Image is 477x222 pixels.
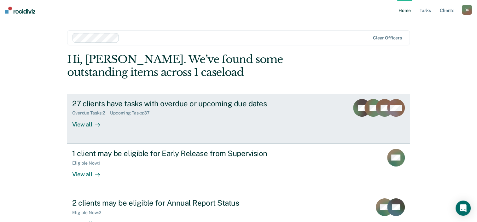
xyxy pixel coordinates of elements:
[72,149,294,158] div: 1 client may be eligible for Early Release from Supervision
[72,116,108,128] div: View all
[373,35,402,41] div: Clear officers
[110,110,155,116] div: Upcoming Tasks : 37
[462,5,472,15] button: DC
[72,161,106,166] div: Eligible Now : 1
[456,201,471,216] div: Open Intercom Messenger
[72,110,110,116] div: Overdue Tasks : 2
[72,198,294,207] div: 2 clients may be eligible for Annual Report Status
[5,7,35,14] img: Recidiviz
[72,210,106,215] div: Eligible Now : 2
[72,99,294,108] div: 27 clients have tasks with overdue or upcoming due dates
[462,5,472,15] div: D C
[67,94,410,143] a: 27 clients have tasks with overdue or upcoming due datesOverdue Tasks:2Upcoming Tasks:37View all
[67,143,410,193] a: 1 client may be eligible for Early Release from SupervisionEligible Now:1View all
[67,53,341,79] div: Hi, [PERSON_NAME]. We’ve found some outstanding items across 1 caseload
[72,166,108,178] div: View all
